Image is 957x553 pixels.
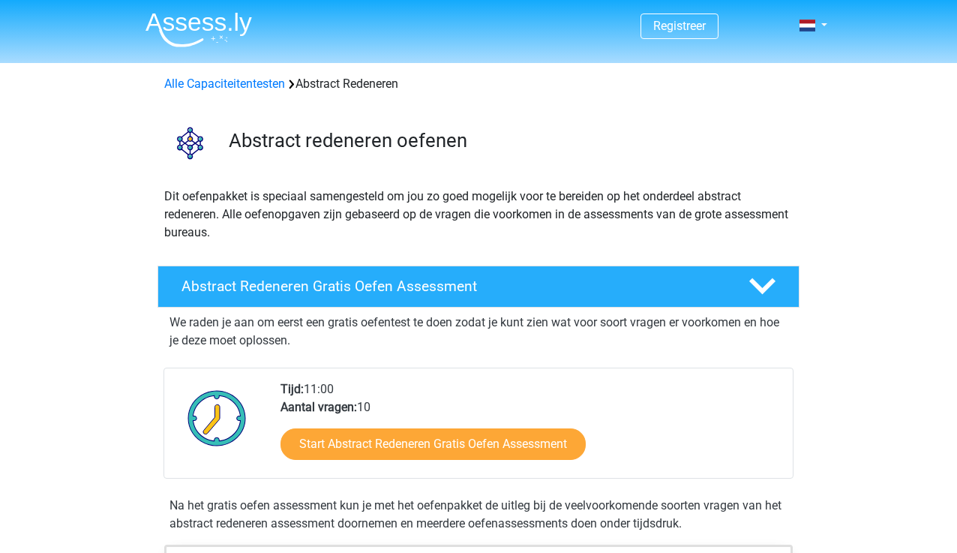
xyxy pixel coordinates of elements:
h4: Abstract Redeneren Gratis Oefen Assessment [181,278,724,295]
p: Dit oefenpakket is speciaal samengesteld om jou zo goed mogelijk voor te bereiden op het onderdee... [164,188,793,242]
p: We raden je aan om eerst een gratis oefentest te doen zodat je kunt zien wat voor soort vragen er... [169,314,787,350]
img: abstract redeneren [158,111,222,175]
img: Klok [179,380,255,455]
a: Alle Capaciteitentesten [164,77,285,91]
a: Abstract Redeneren Gratis Oefen Assessment [151,266,805,308]
div: 11:00 10 [269,380,792,478]
div: Na het gratis oefen assessment kun je met het oefenpakket de uitleg bij de veelvoorkomende soorte... [163,497,793,533]
a: Start Abstract Redeneren Gratis Oefen Assessment [280,428,586,460]
b: Aantal vragen: [280,400,357,414]
img: Assessly [145,12,252,47]
a: Registreer [653,19,706,33]
b: Tijd: [280,382,304,396]
h3: Abstract redeneren oefenen [229,129,787,152]
div: Abstract Redeneren [158,75,799,93]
